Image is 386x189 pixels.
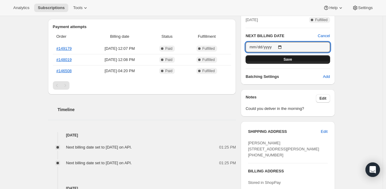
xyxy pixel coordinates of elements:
span: Help [329,5,337,10]
span: Edit [321,129,327,135]
span: Next billing date set to [DATE] on API. [66,161,132,165]
h3: Notes [246,94,316,103]
span: [DATE] · 12:07 PM [92,46,148,52]
span: [PERSON_NAME] [STREET_ADDRESS][PERSON_NAME] [PHONE_NUMBER] [248,141,319,157]
span: Paid [165,46,172,51]
span: [DATE] [246,17,258,23]
button: Save [246,55,330,64]
a: #146508 [56,69,72,73]
button: Edit [317,127,331,136]
button: Cancel [318,33,330,39]
h3: BILLING ADDRESS [248,168,327,174]
span: Fulfilled [202,57,215,62]
span: Paid [165,57,172,62]
span: Subscriptions [38,5,65,10]
h2: NEXT BILLING DATE [246,33,318,39]
span: Add [323,74,330,80]
button: Add [319,72,333,82]
div: Open Intercom Messenger [365,162,380,177]
button: Subscriptions [34,4,68,12]
button: Tools [69,4,92,12]
a: #149179 [56,46,72,51]
span: Fulfillment [186,34,227,40]
h2: Timeline [58,107,236,113]
button: Edit [316,94,330,103]
button: Help [320,4,347,12]
span: Paid [165,69,172,73]
button: Analytics [10,4,33,12]
h2: Payment attempts [53,24,231,30]
th: Order [53,30,90,43]
span: Settings [358,5,373,10]
span: Edit [320,96,326,101]
span: Billing date [92,34,148,40]
span: Fulfilled [202,46,215,51]
button: Settings [349,4,376,12]
span: Could you deliver in the morning? [246,106,330,112]
h4: [DATE] [48,132,236,138]
h6: Batching Settings [246,74,323,80]
span: Next billing date set to [DATE] on API. [66,145,132,149]
span: Tools [73,5,82,10]
span: Analytics [13,5,29,10]
span: Fulfilled [315,18,327,22]
h3: SHIPPING ADDRESS [248,129,321,135]
span: Fulfilled [202,69,215,73]
span: Status [152,34,182,40]
span: 01:25 PM [219,144,236,150]
nav: Pagination [53,81,231,90]
span: [DATE] · 04:20 PM [92,68,148,74]
a: #148019 [56,57,72,62]
span: Stored in ShopPay [248,180,281,185]
span: [DATE] · 12:08 PM [92,57,148,63]
span: Save [284,57,292,62]
span: 01:25 PM [219,160,236,166]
